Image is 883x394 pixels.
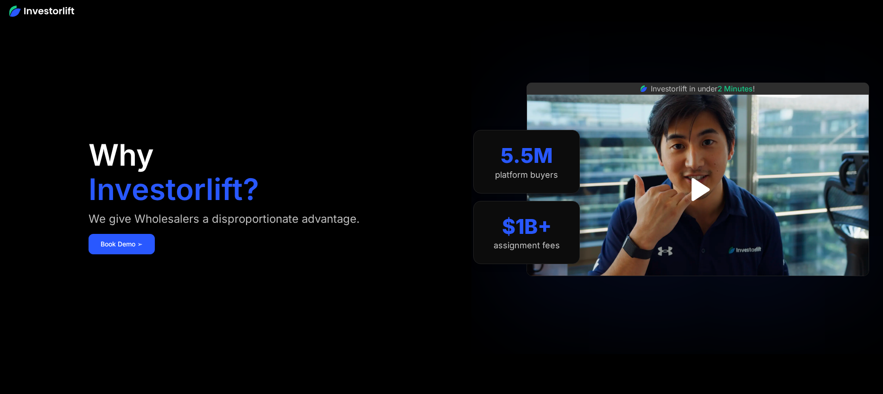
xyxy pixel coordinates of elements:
[495,170,558,180] div: platform buyers
[651,83,755,94] div: Investorlift in under !
[89,140,154,170] h1: Why
[89,174,259,204] h1: Investorlift?
[677,169,718,210] a: open lightbox
[89,212,360,226] div: We give Wholesalers a disproportionate advantage.
[501,143,553,168] div: 5.5M
[502,214,552,239] div: $1B+
[718,84,753,93] span: 2 Minutes
[629,281,768,292] iframe: Customer reviews powered by Trustpilot
[89,234,155,254] a: Book Demo ➢
[494,240,560,251] div: assignment fees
